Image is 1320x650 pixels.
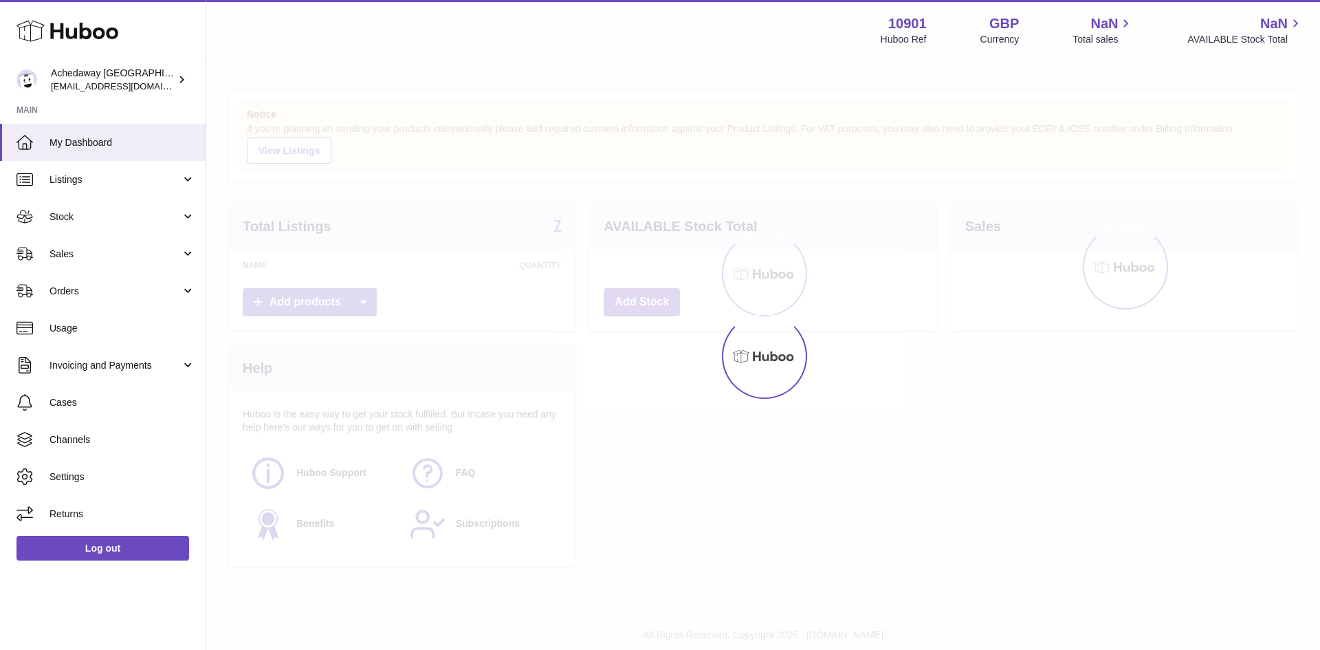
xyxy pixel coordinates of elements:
[980,33,1020,46] div: Currency
[881,33,927,46] div: Huboo Ref
[1072,14,1134,46] a: NaN Total sales
[49,396,195,409] span: Cases
[51,67,175,93] div: Achedaway [GEOGRAPHIC_DATA]
[49,173,181,186] span: Listings
[49,210,181,224] span: Stock
[16,536,189,561] a: Log out
[888,14,927,33] strong: 10901
[1090,14,1118,33] span: NaN
[49,136,195,149] span: My Dashboard
[1187,14,1303,46] a: NaN AVAILABLE Stock Total
[51,80,202,91] span: [EMAIL_ADDRESS][DOMAIN_NAME]
[49,322,195,335] span: Usage
[49,508,195,521] span: Returns
[49,359,181,372] span: Invoicing and Payments
[1260,14,1288,33] span: NaN
[1187,33,1303,46] span: AVAILABLE Stock Total
[49,433,195,446] span: Channels
[49,470,195,484] span: Settings
[49,285,181,298] span: Orders
[989,14,1019,33] strong: GBP
[16,69,37,90] img: admin@newpb.co.uk
[1072,33,1134,46] span: Total sales
[49,248,181,261] span: Sales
